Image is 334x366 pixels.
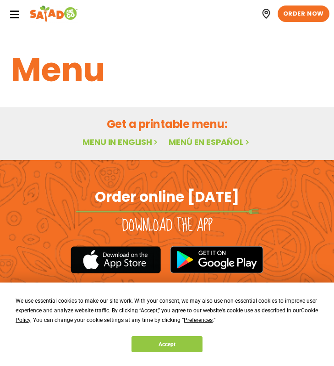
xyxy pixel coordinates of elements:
[11,45,323,94] h1: Menu
[122,216,213,236] h2: Download the app
[95,188,239,206] h2: Order online [DATE]
[71,245,161,275] img: appstore
[283,10,324,18] span: ORDER NOW
[82,136,159,148] a: Menu in English
[184,317,213,323] span: Preferences
[278,6,329,22] a: ORDER NOW
[11,116,323,132] h2: Get a printable menu:
[170,246,263,273] img: google_play
[30,5,78,23] img: Header logo
[131,336,202,352] button: Accept
[76,209,259,214] img: fork
[169,136,251,148] a: Menú en español
[16,296,318,325] div: We use essential cookies to make our site work. With your consent, we may also use non-essential ...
